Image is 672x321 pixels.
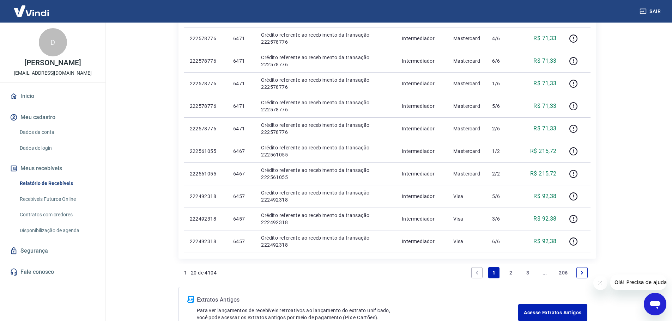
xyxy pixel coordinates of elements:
p: R$ 92,38 [533,237,556,246]
p: 222578776 [190,125,222,132]
iframe: Fechar mensagem [593,276,607,290]
a: Início [8,88,97,104]
p: Intermediador [402,80,442,87]
img: Vindi [8,0,54,22]
p: Intermediador [402,103,442,110]
p: Crédito referente ao recebimento da transação 222561055 [261,167,391,181]
button: Meus recebíveis [8,161,97,176]
p: 6471 [233,80,250,87]
a: Recebíveis Futuros Online [17,192,97,206]
p: R$ 71,33 [533,57,556,65]
a: Previous page [471,267,483,278]
p: Visa [453,215,481,222]
p: 1/2 [492,148,513,155]
p: 6457 [233,238,250,245]
p: R$ 92,38 [533,215,556,223]
p: Crédito referente ao recebimento da transação 222578776 [261,31,391,45]
a: Dados da conta [17,125,97,140]
p: Crédito referente ao recebimento da transação 222492318 [261,234,391,248]
a: Page 3 [522,267,533,278]
p: [PERSON_NAME] [24,59,81,67]
p: Intermediador [402,215,442,222]
p: Intermediador [402,170,442,177]
a: Contratos com credores [17,208,97,222]
p: R$ 71,33 [533,79,556,88]
a: Disponibilização de agenda [17,223,97,238]
p: Mastercard [453,148,481,155]
p: 5/6 [492,103,513,110]
a: Page 206 [556,267,570,278]
p: R$ 71,33 [533,124,556,133]
p: 6467 [233,170,250,177]
ul: Pagination [468,264,590,281]
p: Intermediador [402,57,442,64]
p: 222492318 [190,215,222,222]
p: 6/6 [492,57,513,64]
p: Crédito referente ao recebimento da transação 222578776 [261,76,391,91]
p: [EMAIL_ADDRESS][DOMAIN_NAME] [14,69,92,77]
p: 5/6 [492,193,513,200]
span: Olá! Precisa de ajuda? [4,5,59,11]
p: 222578776 [190,80,222,87]
p: Mastercard [453,80,481,87]
p: Para ver lançamentos de recebíveis retroativos ao lançamento do extrato unificado, você pode aces... [197,307,519,321]
p: 222492318 [190,193,222,200]
p: Intermediador [402,193,442,200]
p: Intermediador [402,125,442,132]
p: Crédito referente ao recebimento da transação 222561055 [261,144,391,158]
p: Visa [453,238,481,245]
p: Crédito referente ao recebimento da transação 222578776 [261,54,391,68]
p: 222561055 [190,170,222,177]
p: 6471 [233,103,250,110]
p: 222578776 [190,103,222,110]
p: Crédito referente ao recebimento da transação 222492318 [261,189,391,203]
p: 222578776 [190,57,222,64]
p: Mastercard [453,170,481,177]
p: Mastercard [453,35,481,42]
p: R$ 92,38 [533,192,556,200]
p: R$ 71,33 [533,102,556,110]
p: 2/2 [492,170,513,177]
iframe: Mensagem da empresa [610,274,666,290]
p: Crédito referente ao recebimento da transação 222492318 [261,212,391,226]
div: D [39,28,67,56]
p: Extratos Antigos [197,296,519,304]
p: Mastercard [453,57,481,64]
p: 3/6 [492,215,513,222]
p: 6471 [233,35,250,42]
p: 2/6 [492,125,513,132]
p: Mastercard [453,125,481,132]
p: 6471 [233,125,250,132]
p: Intermediador [402,148,442,155]
a: Page 1 is your current page [488,267,500,278]
a: Dados de login [17,141,97,155]
p: R$ 215,72 [530,147,557,155]
a: Relatório de Recebíveis [17,176,97,191]
img: ícone [187,296,194,303]
p: 4/6 [492,35,513,42]
p: 222561055 [190,148,222,155]
p: 6/6 [492,238,513,245]
button: Meu cadastro [8,110,97,125]
p: Visa [453,193,481,200]
button: Sair [638,5,664,18]
p: Crédito referente ao recebimento da transação 222578776 [261,122,391,136]
a: Jump forward [539,267,550,278]
p: 222492318 [190,238,222,245]
p: 1 - 20 de 4104 [184,269,217,276]
p: 222578776 [190,35,222,42]
p: 1/6 [492,80,513,87]
p: 6457 [233,193,250,200]
a: Next page [576,267,588,278]
iframe: Botão para abrir a janela de mensagens [644,293,666,315]
p: Crédito referente ao recebimento da transação 222578776 [261,99,391,113]
p: R$ 215,72 [530,169,557,178]
p: Intermediador [402,238,442,245]
p: Intermediador [402,35,442,42]
a: Page 2 [505,267,516,278]
p: Mastercard [453,103,481,110]
p: 6467 [233,148,250,155]
p: 6471 [233,57,250,64]
a: Segurança [8,243,97,259]
p: 6457 [233,215,250,222]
